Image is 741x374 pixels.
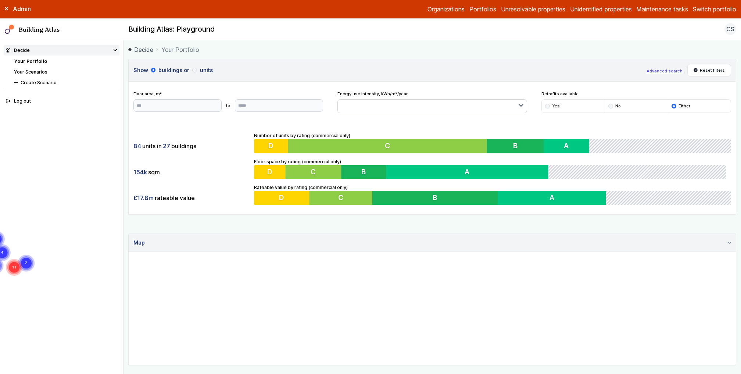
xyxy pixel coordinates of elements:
[311,167,316,176] span: C
[286,165,342,179] button: C
[372,191,498,205] button: B
[133,194,154,202] span: £17.8m
[501,5,565,14] a: Unresolvable properties
[14,69,47,75] a: Your Scenarios
[254,132,731,153] div: Number of units by rating (commercial only)
[14,58,47,64] a: Your Portfolio
[6,47,30,54] div: Decide
[4,45,120,56] summary: Decide
[342,165,387,179] button: B
[133,139,250,153] div: units in buildings
[544,139,589,153] button: A
[254,184,731,205] div: Rateable value by rating (commercial only)
[163,142,170,150] span: 27
[279,193,284,202] span: D
[254,139,288,153] button: D
[309,191,373,205] button: C
[724,23,736,35] button: CS
[498,191,606,205] button: A
[133,66,642,74] h3: Show
[487,139,544,153] button: B
[267,167,272,176] span: D
[387,165,551,179] button: A
[647,68,683,74] button: Advanced search
[337,91,527,113] div: Energy use intensity, kWh/m²/year
[133,99,323,112] form: to
[564,142,569,150] span: A
[513,142,518,150] span: B
[570,5,632,14] a: Unidentified properties
[636,5,688,14] a: Maintenance tasks
[288,139,487,153] button: C
[12,77,119,88] button: Create Scenario
[338,193,343,202] span: C
[726,25,734,33] span: CS
[363,167,367,176] span: B
[254,165,286,179] button: D
[269,142,274,150] span: D
[133,91,323,111] div: Floor area, m²
[254,158,731,179] div: Floor space by rating (commercial only)
[5,25,14,34] img: main-0bbd2752.svg
[687,64,731,76] button: Reset filters
[161,45,199,54] span: Your Portfolio
[541,91,731,97] span: Retrofits available
[133,165,250,179] div: sqm
[133,168,147,176] span: 154k
[385,142,390,150] span: C
[550,193,554,202] span: A
[128,45,153,54] a: Decide
[467,167,472,176] span: A
[427,5,465,14] a: Organizations
[133,191,250,205] div: rateable value
[4,96,120,107] button: Log out
[469,5,496,14] a: Portfolios
[254,191,309,205] button: D
[693,5,736,14] button: Switch portfolio
[433,193,437,202] span: B
[133,142,141,150] span: 84
[128,25,215,34] h2: Building Atlas: Playground
[129,234,736,252] summary: Map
